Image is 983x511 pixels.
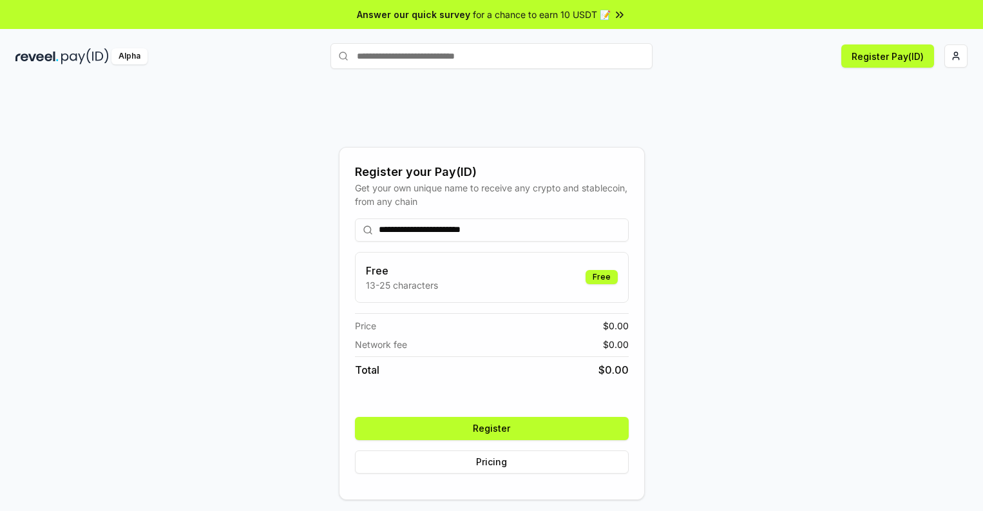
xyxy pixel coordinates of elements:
[841,44,934,68] button: Register Pay(ID)
[355,319,376,333] span: Price
[355,362,379,378] span: Total
[603,319,629,333] span: $ 0.00
[366,263,438,278] h3: Free
[355,163,629,181] div: Register your Pay(ID)
[366,278,438,292] p: 13-25 characters
[61,48,109,64] img: pay_id
[355,338,407,351] span: Network fee
[355,181,629,208] div: Get your own unique name to receive any crypto and stablecoin, from any chain
[603,338,629,351] span: $ 0.00
[598,362,629,378] span: $ 0.00
[15,48,59,64] img: reveel_dark
[111,48,148,64] div: Alpha
[355,450,629,474] button: Pricing
[473,8,611,21] span: for a chance to earn 10 USDT 📝
[357,8,470,21] span: Answer our quick survey
[586,270,618,284] div: Free
[355,417,629,440] button: Register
